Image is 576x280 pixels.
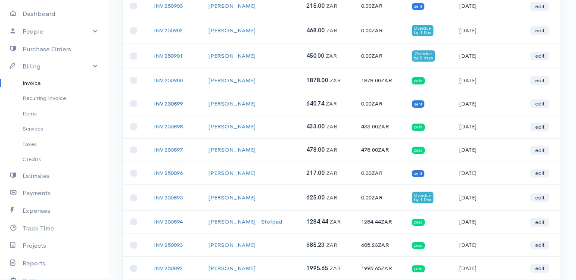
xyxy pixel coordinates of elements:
span: ZAR [371,52,383,59]
span: 1284.44 [306,218,328,225]
a: [PERSON_NAME] - Stofpad [209,218,282,225]
a: edit [530,2,549,11]
td: 0.00 [354,162,405,185]
a: [PERSON_NAME] [209,264,255,272]
td: [DATE] [452,162,523,185]
a: INV 250903 [154,2,183,9]
span: 215.00 [306,2,325,9]
td: [DATE] [452,115,523,138]
span: 1878.00 [306,77,328,84]
span: 433.00 [306,123,325,130]
span: 468.00 [306,27,325,34]
a: edit [530,264,549,273]
span: 478.00 [306,146,325,153]
a: edit [530,26,549,35]
span: ZAR [381,218,392,225]
a: [PERSON_NAME] [209,123,255,130]
a: edit [530,193,549,202]
a: edit [530,76,549,85]
span: ZAR [330,218,341,225]
td: [DATE] [452,185,523,210]
span: ZAR [330,264,341,272]
span: sent [412,170,424,177]
span: Overdue by 1 Day [412,25,433,36]
span: ZAR [381,264,392,272]
a: INV 250898 [154,123,183,130]
span: paid [412,124,425,131]
span: ZAR [378,123,389,130]
a: INV 250894 [154,218,183,225]
span: ZAR [330,77,341,84]
td: [DATE] [452,18,523,43]
span: ZAR [371,169,383,177]
td: 433.00 [354,115,405,138]
span: ZAR [326,2,337,9]
span: 640.74 [306,100,324,107]
a: [PERSON_NAME] [209,194,255,201]
a: edit [530,123,549,131]
span: sent [412,100,424,107]
a: edit [530,100,549,108]
span: ZAR [326,194,337,201]
a: INV 250902 [154,27,183,34]
a: edit [530,52,549,60]
span: ZAR [378,146,389,153]
span: 625.00 [306,194,325,201]
span: sent [412,3,424,10]
td: [DATE] [452,92,523,115]
span: ZAR [326,146,337,153]
span: paid [412,147,425,154]
span: ZAR [326,27,337,34]
a: INV 250893 [154,241,183,249]
a: INV 250897 [154,146,183,153]
a: INV 250899 [154,100,183,107]
a: [PERSON_NAME] [209,52,255,59]
td: 0.00 [354,185,405,210]
a: edit [530,169,549,177]
td: [DATE] [452,69,523,92]
a: [PERSON_NAME] [209,2,255,9]
span: ZAR [381,77,392,84]
a: edit [530,218,549,227]
span: ZAR [326,123,337,130]
td: [DATE] [452,43,523,68]
span: ZAR [326,52,337,59]
a: edit [530,241,549,249]
td: 1878.00 [354,69,405,92]
span: ZAR [326,100,337,107]
span: ZAR [371,194,383,201]
a: [PERSON_NAME] [209,169,255,177]
a: edit [530,146,549,155]
a: INV 250895 [154,194,183,201]
span: 685.23 [306,241,325,249]
span: paid [412,77,425,84]
a: INV 250892 [154,264,183,272]
td: [DATE] [452,257,523,280]
td: 0.00 [354,92,405,115]
span: 1995.65 [306,264,328,272]
a: INV 250900 [154,77,183,84]
span: ZAR [371,100,383,107]
span: Overdue by 2 days [412,50,435,62]
span: 450.00 [306,52,324,59]
span: paid [412,265,425,272]
td: 478.00 [354,138,405,162]
span: ZAR [371,27,383,34]
td: 1284.44 [354,210,405,233]
td: 1995.65 [354,257,405,280]
a: [PERSON_NAME] [209,77,255,84]
a: [PERSON_NAME] [209,27,255,34]
span: ZAR [326,241,337,249]
span: 217.00 [306,169,325,177]
a: [PERSON_NAME] [209,146,255,153]
td: [DATE] [452,138,523,162]
a: [PERSON_NAME] [209,100,255,107]
a: [PERSON_NAME] [209,241,255,249]
span: paid [412,219,425,226]
span: Overdue by 1 Day [412,192,433,203]
td: 685.23 [354,233,405,257]
td: 0.00 [354,43,405,68]
span: paid [412,242,425,249]
span: ZAR [371,2,383,9]
td: 0.00 [354,18,405,43]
